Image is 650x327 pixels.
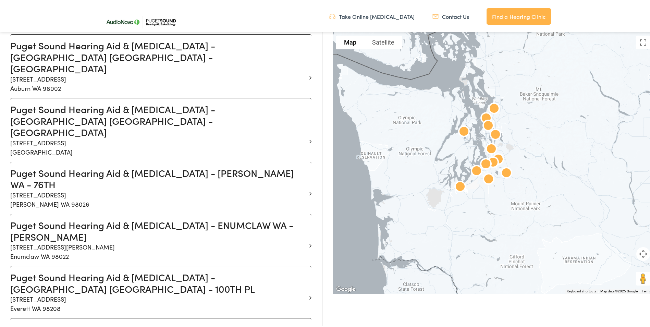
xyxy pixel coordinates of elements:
a: Puget Sound Hearing Aid & [MEDICAL_DATA] - [GEOGRAPHIC_DATA] [GEOGRAPHIC_DATA] - [GEOGRAPHIC_DATA... [10,102,306,155]
a: Puget Sound Hearing Aid & [MEDICAL_DATA] - ENUMCLAW WA - [PERSON_NAME] [STREET_ADDRESS][PERSON_NA... [10,218,306,259]
p: [STREET_ADDRESS] Everett WA 98208 [10,293,306,312]
a: Puget Sound Hearing Aid & [MEDICAL_DATA] - [GEOGRAPHIC_DATA] [GEOGRAPHIC_DATA] - [GEOGRAPHIC_DATA... [10,38,306,92]
a: Contact Us [432,11,469,19]
a: Puget Sound Hearing Aid & [MEDICAL_DATA] - [PERSON_NAME] WA - 76TH [STREET_ADDRESS][PERSON_NAME] ... [10,166,306,207]
p: [STREET_ADDRESS] Auburn WA 98002 [10,73,306,92]
p: [STREET_ADDRESS] [PERSON_NAME] WA 98026 [10,189,306,207]
a: Find a Hearing Clinic [487,7,551,23]
h3: Puget Sound Hearing Aid & [MEDICAL_DATA] - [GEOGRAPHIC_DATA] [GEOGRAPHIC_DATA] - [GEOGRAPHIC_DATA] [10,38,306,73]
img: utility icon [329,11,335,19]
p: [STREET_ADDRESS][PERSON_NAME] Enumclaw WA 98022 [10,241,306,259]
h3: Puget Sound Hearing Aid & [MEDICAL_DATA] - [GEOGRAPHIC_DATA] [GEOGRAPHIC_DATA] - [GEOGRAPHIC_DATA] [10,102,306,137]
p: [STREET_ADDRESS] [GEOGRAPHIC_DATA] [10,137,306,155]
img: utility icon [432,11,439,19]
h3: Puget Sound Hearing Aid & [MEDICAL_DATA] - [GEOGRAPHIC_DATA] [GEOGRAPHIC_DATA] - 100TH PL [10,270,306,293]
h3: Puget Sound Hearing Aid & [MEDICAL_DATA] - [PERSON_NAME] WA - 76TH [10,166,306,189]
a: Take Online [MEDICAL_DATA] [329,11,415,19]
a: Puget Sound Hearing Aid & [MEDICAL_DATA] - [GEOGRAPHIC_DATA] [GEOGRAPHIC_DATA] - 100TH PL [STREET... [10,270,306,312]
h3: Puget Sound Hearing Aid & [MEDICAL_DATA] - ENUMCLAW WA - [PERSON_NAME] [10,218,306,241]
